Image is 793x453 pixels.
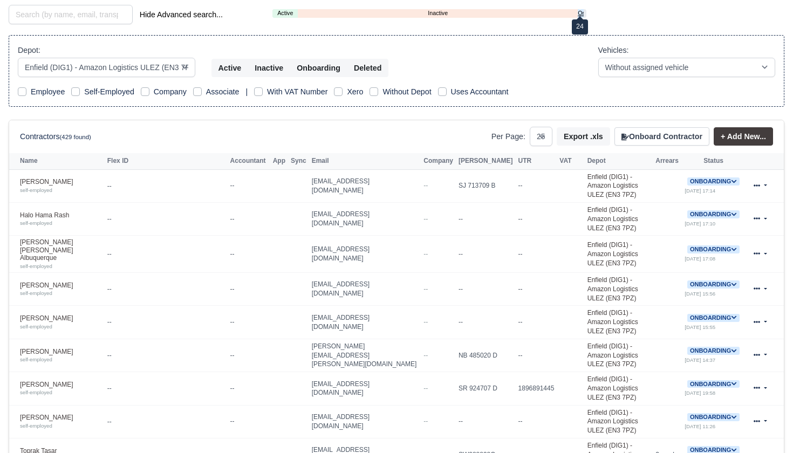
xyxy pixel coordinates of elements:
td: -- [105,372,228,405]
h6: Contractors [20,132,91,141]
button: Onboarding [290,59,347,77]
td: -- [228,339,270,372]
label: Self-Employed [84,86,134,98]
a: [PERSON_NAME] self-employed [20,348,102,363]
a: Enfield (DIG1) - Amazon Logistics ULEZ (EN3 7PZ) [587,375,638,401]
span: -- [423,417,428,425]
iframe: Chat Widget [739,401,793,453]
button: Onboard Contractor [614,127,709,146]
small: self-employed [20,263,52,269]
a: Onboarding [687,380,740,388]
small: [DATE] 15:56 [685,291,715,297]
a: [PERSON_NAME] self-employed [20,282,102,297]
th: Name [9,153,105,169]
span: Onboarding [687,347,740,355]
td: -- [228,272,270,305]
a: Onboarding [687,413,740,421]
td: -- [516,203,557,236]
small: self-employed [20,290,52,296]
a: [PERSON_NAME] self-employed [20,414,102,429]
small: [DATE] 17:14 [685,188,715,194]
td: -- [105,169,228,202]
small: self-employed [20,220,52,226]
td: -- [228,203,270,236]
label: Vehicles: [598,44,629,57]
span: -- [423,385,428,392]
td: [PERSON_NAME][EMAIL_ADDRESS][PERSON_NAME][DOMAIN_NAME] [309,339,421,372]
small: [DATE] 17:08 [685,256,715,262]
label: Without Depot [382,86,431,98]
td: -- [228,372,270,405]
td: [EMAIL_ADDRESS][DOMAIN_NAME] [309,203,421,236]
th: Accountant [228,153,270,169]
a: Onboarding [687,177,740,185]
small: [DATE] 11:26 [685,423,715,429]
td: -- [456,272,516,305]
span: -- [423,250,428,258]
button: Export .xls [557,127,610,146]
td: [EMAIL_ADDRESS][DOMAIN_NAME] [309,306,421,339]
td: -- [456,306,516,339]
a: + Add New... [714,127,773,146]
td: -- [516,236,557,273]
label: Uses Accountant [451,86,509,98]
td: -- [228,306,270,339]
span: -- [423,352,428,359]
span: -- [423,182,428,189]
a: Enfield (DIG1) - Amazon Logistics ULEZ (EN3 7PZ) [587,206,638,232]
div: 24 [572,19,588,35]
label: Employee [31,86,65,98]
a: Enfield (DIG1) - Amazon Logistics ULEZ (EN3 7PZ) [587,309,638,335]
a: Onboarding [578,9,584,18]
a: Active [272,9,298,18]
td: -- [516,169,557,202]
td: 1896891445 [516,372,557,405]
a: [PERSON_NAME] [PERSON_NAME] Albuquerque self-employed [20,238,102,270]
th: Sync [288,153,309,169]
button: Hide Advanced search... [133,5,230,24]
small: [DATE] 17:10 [685,221,715,226]
a: Onboarding [687,245,740,253]
span: Onboarding [687,280,740,289]
a: Enfield (DIG1) - Amazon Logistics ULEZ (EN3 7PZ) [587,342,638,368]
span: | [245,87,248,96]
th: Status [682,153,745,169]
td: -- [516,272,557,305]
small: [DATE] 14:37 [685,357,715,363]
th: [PERSON_NAME] [456,153,516,169]
label: Associate [206,86,240,98]
span: -- [423,318,428,326]
td: -- [228,236,270,273]
td: [EMAIL_ADDRESS][DOMAIN_NAME] [309,372,421,405]
th: Depot [585,153,653,169]
button: Inactive [248,59,290,77]
a: Enfield (DIG1) - Amazon Logistics ULEZ (EN3 7PZ) [587,409,638,435]
td: -- [228,169,270,202]
td: SJ 713709 B [456,169,516,202]
a: Inactive [298,9,578,18]
small: (429 found) [60,134,91,140]
td: -- [516,405,557,438]
small: self-employed [20,324,52,330]
td: SR 924707 D [456,372,516,405]
a: Onboarding [687,210,740,218]
th: App [270,153,288,169]
a: Enfield (DIG1) - Amazon Logistics ULEZ (EN3 7PZ) [587,173,638,199]
td: -- [105,272,228,305]
td: -- [228,405,270,438]
label: With VAT Number [267,86,327,98]
td: -- [105,203,228,236]
td: -- [456,203,516,236]
span: -- [423,215,428,223]
span: Onboarding [687,177,740,186]
a: Enfield (DIG1) - Amazon Logistics ULEZ (EN3 7PZ) [587,276,638,302]
td: NB 485020 D [456,339,516,372]
a: [PERSON_NAME] self-employed [20,381,102,396]
td: [EMAIL_ADDRESS][DOMAIN_NAME] [309,405,421,438]
small: self-employed [20,356,52,362]
label: Company [154,86,187,98]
